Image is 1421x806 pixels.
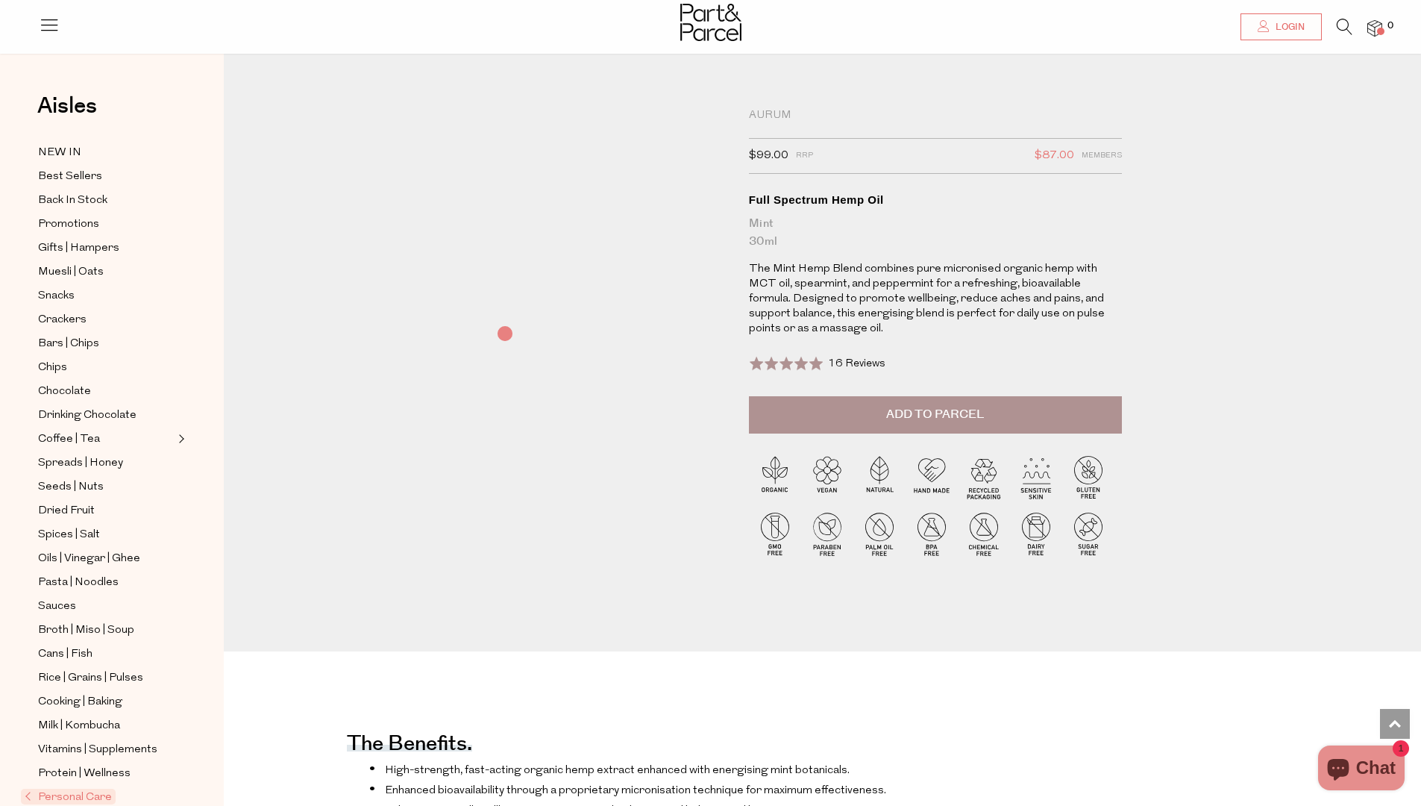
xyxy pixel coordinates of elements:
[801,451,853,503] img: P_P-ICONS-Live_Bec_V11_Vegan.svg
[369,782,951,797] li: Enhanced bioavailability through a proprietary micronisation technique for maximum effectiveness.
[38,669,174,687] a: Rice | Grains | Pulses
[38,550,140,568] span: Oils | Vinegar | Ghee
[38,335,99,353] span: Bars | Chips
[1082,146,1122,166] span: Members
[38,263,174,281] a: Muesli | Oats
[175,430,185,448] button: Expand/Collapse Coffee | Tea
[958,451,1010,503] img: P_P-ICONS-Live_Bec_V11_Recycle_Packaging.svg
[38,716,174,735] a: Milk | Kombucha
[1384,19,1397,33] span: 0
[906,507,958,560] img: P_P-ICONS-Live_Bec_V11_BPA_Free.svg
[796,146,813,166] span: RRP
[749,396,1122,434] button: Add to Parcel
[38,240,119,257] span: Gifts | Hampers
[749,215,1122,251] div: Mint 30ml
[38,287,75,305] span: Snacks
[1010,451,1062,503] img: P_P-ICONS-Live_Bec_V11_Sensitive_Skin.svg
[1272,21,1305,34] span: Login
[38,311,87,329] span: Crackers
[38,764,174,783] a: Protein | Wellness
[853,451,906,503] img: P_P-ICONS-Live_Bec_V11_Natural.svg
[38,478,104,496] span: Seeds | Nuts
[749,262,1122,337] p: The Mint Hemp Blend combines pure micronised organic hemp with MCT oil, spearmint, and peppermint...
[1240,13,1322,40] a: Login
[37,90,97,122] span: Aisles
[749,193,1122,207] div: Full Spectrum Hemp Oil
[749,108,1122,123] div: Aurum
[38,358,174,377] a: Chips
[1062,451,1114,503] img: P_P-ICONS-Live_Bec_V11_Gluten_Free.svg
[38,574,119,592] span: Pasta | Noodles
[38,478,174,496] a: Seeds | Nuts
[38,765,131,783] span: Protein | Wellness
[37,95,97,132] a: Aisles
[1062,507,1114,560] img: P_P-ICONS-Live_Bec_V11_Sugar_Free.svg
[801,507,853,560] img: P_P-ICONS-Live_Bec_V11_Paraben_Free.svg
[38,192,107,210] span: Back In Stock
[38,645,174,663] a: Cans | Fish
[1367,20,1382,36] a: 0
[38,406,174,425] a: Drinking Chocolate
[38,287,174,305] a: Snacks
[749,507,801,560] img: P_P-ICONS-Live_Bec_V11_GMO_Free.svg
[1035,146,1074,166] span: $87.00
[38,741,157,759] span: Vitamins | Supplements
[38,502,174,520] a: Dried Fruit
[38,598,76,616] span: Sauces
[38,143,174,162] a: NEW IN
[680,4,741,41] img: Part&Parcel
[38,525,174,544] a: Spices | Salt
[38,216,99,234] span: Promotions
[21,789,116,805] span: Personal Care
[906,451,958,503] img: P_P-ICONS-Live_Bec_V11_Handmade.svg
[38,407,137,425] span: Drinking Chocolate
[853,507,906,560] img: P_P-ICONS-Live_Bec_V11_Palm_Oil_Free.svg
[1314,746,1409,794] inbox-online-store-chat: Shopify online store chat
[38,597,174,616] a: Sauces
[38,263,104,281] span: Muesli | Oats
[38,454,123,472] span: Spreads | Honey
[347,741,472,752] h4: The benefits.
[38,717,120,735] span: Milk | Kombucha
[38,526,100,544] span: Spices | Salt
[38,669,143,687] span: Rice | Grains | Pulses
[38,502,95,520] span: Dried Fruit
[38,359,67,377] span: Chips
[749,451,801,503] img: P_P-ICONS-Live_Bec_V11_Organic.svg
[38,430,174,449] a: Coffee | Tea
[38,383,91,401] span: Chocolate
[38,239,174,257] a: Gifts | Hampers
[25,788,174,806] a: Personal Care
[38,740,174,759] a: Vitamins | Supplements
[828,358,885,369] span: 16 Reviews
[38,310,174,329] a: Crackers
[38,646,92,663] span: Cans | Fish
[38,693,122,711] span: Cooking | Baking
[38,693,174,711] a: Cooking | Baking
[38,334,174,353] a: Bars | Chips
[38,167,174,186] a: Best Sellers
[38,215,174,234] a: Promotions
[958,507,1010,560] img: P_P-ICONS-Live_Bec_V11_Chemical_Free.svg
[38,622,134,640] span: Broth | Miso | Soup
[369,762,951,777] li: High-strength, fast-acting organic hemp extract enhanced with energising mint botanicals.
[38,382,174,401] a: Chocolate
[38,431,100,449] span: Coffee | Tea
[38,549,174,568] a: Oils | Vinegar | Ghee
[38,621,174,640] a: Broth | Miso | Soup
[38,168,102,186] span: Best Sellers
[749,146,788,166] span: $99.00
[886,406,984,423] span: Add to Parcel
[1010,507,1062,560] img: P_P-ICONS-Live_Bec_V11_Dairy_Free.svg
[38,454,174,472] a: Spreads | Honey
[38,573,174,592] a: Pasta | Noodles
[38,191,174,210] a: Back In Stock
[38,144,81,162] span: NEW IN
